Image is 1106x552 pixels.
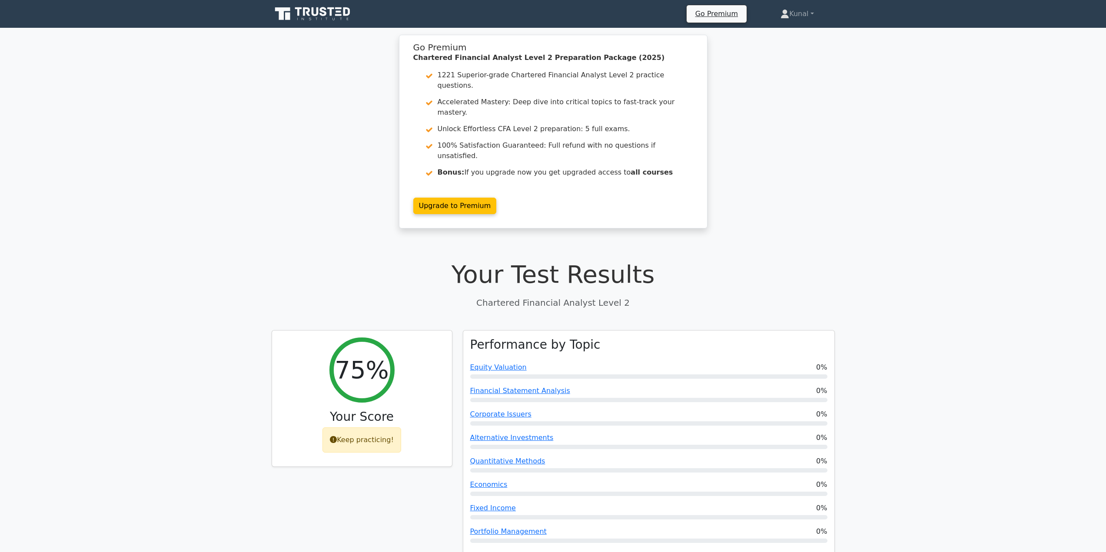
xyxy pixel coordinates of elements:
[816,456,827,466] span: 0%
[413,198,497,214] a: Upgrade to Premium
[470,457,545,465] a: Quantitative Methods
[816,386,827,396] span: 0%
[816,362,827,373] span: 0%
[470,527,547,535] a: Portfolio Management
[335,355,389,384] h2: 75%
[816,479,827,490] span: 0%
[816,526,827,537] span: 0%
[322,427,401,453] div: Keep practicing!
[470,363,527,371] a: Equity Valuation
[470,504,516,512] a: Fixed Income
[470,337,601,352] h3: Performance by Topic
[816,503,827,513] span: 0%
[816,433,827,443] span: 0%
[470,387,570,395] a: Financial Statement Analysis
[690,8,743,20] a: Go Premium
[272,260,835,289] h1: Your Test Results
[279,410,445,424] h3: Your Score
[816,409,827,420] span: 0%
[470,410,531,418] a: Corporate Issuers
[760,5,834,23] a: Kunal
[470,480,508,489] a: Economics
[470,433,554,442] a: Alternative Investments
[272,296,835,309] p: Chartered Financial Analyst Level 2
